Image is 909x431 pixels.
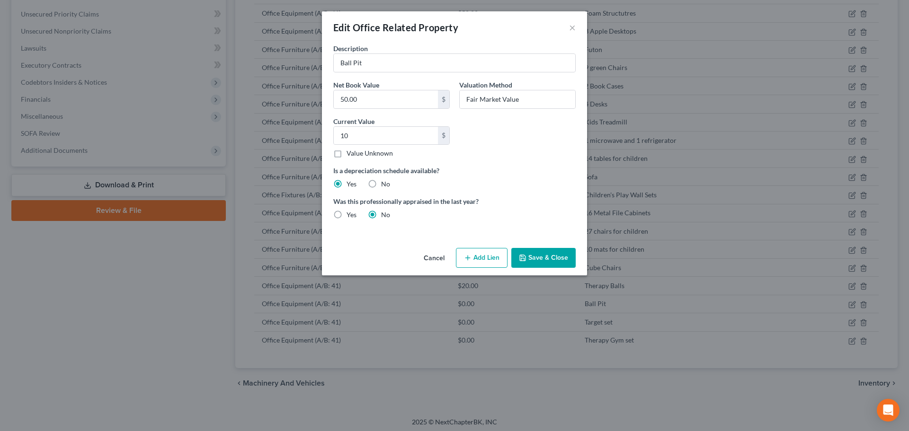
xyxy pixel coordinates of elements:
button: Cancel [416,249,452,268]
button: Save & Close [511,248,576,268]
label: No [381,210,390,220]
button: Add Lien [456,248,508,268]
input: 0.00 [334,127,438,145]
label: Value Unknown [347,149,393,158]
label: Yes [347,210,356,220]
button: × [569,22,576,33]
label: Current Value [333,116,374,126]
label: Yes [347,179,356,189]
div: $ [438,90,449,108]
label: Was this professionally appraised in the last year? [333,196,576,206]
label: Is a depreciation schedule available? [333,166,576,176]
input: -- [460,90,575,108]
div: $ [438,127,449,145]
label: No [381,179,390,189]
div: Open Intercom Messenger [877,399,900,422]
input: 0.00 [334,90,438,108]
div: Edit Office Related Property [333,21,458,34]
label: Valuation Method [459,80,512,90]
label: Description [333,44,368,53]
label: Net Book Value [333,80,379,90]
input: Describe... [334,54,575,72]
